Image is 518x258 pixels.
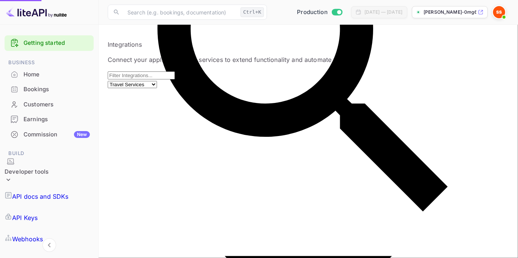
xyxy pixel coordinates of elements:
[297,8,328,17] span: Production
[5,186,94,207] a: API docs and SDKs
[12,213,38,222] p: API Keys
[5,112,94,126] a: Earnings
[24,70,90,79] div: Home
[24,39,90,47] a: Getting started
[5,127,94,142] div: CommissionNew
[5,35,94,51] div: Getting started
[24,115,90,124] div: Earnings
[294,8,345,17] div: Switch to Sandbox mode
[424,9,476,16] p: [PERSON_NAME]-0mg6v.nuit...
[5,67,94,82] div: Home
[5,207,94,228] a: API Keys
[240,7,264,17] div: Ctrl+K
[5,228,94,250] a: Webhooks
[24,130,90,139] div: Commission
[493,6,505,18] img: Shayan Sher
[5,67,94,81] a: Home
[5,59,94,67] span: Business
[5,82,94,96] a: Bookings
[5,158,49,186] div: Developer tools
[24,100,90,109] div: Customers
[42,238,56,252] button: Collapse navigation
[123,5,237,20] input: Search (e.g. bookings, documentation)
[12,234,43,244] p: Webhooks
[5,82,94,97] div: Bookings
[108,71,175,79] input: Filter Integrations...
[6,6,67,18] img: LiteAPI logo
[24,85,90,94] div: Bookings
[5,127,94,141] a: CommissionNew
[5,112,94,127] div: Earnings
[74,131,90,138] div: New
[12,192,69,201] p: API docs and SDKs
[5,168,49,176] div: Developer tools
[5,149,94,158] span: Build
[364,9,402,16] div: [DATE] — [DATE]
[5,97,94,111] a: Customers
[5,97,94,112] div: Customers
